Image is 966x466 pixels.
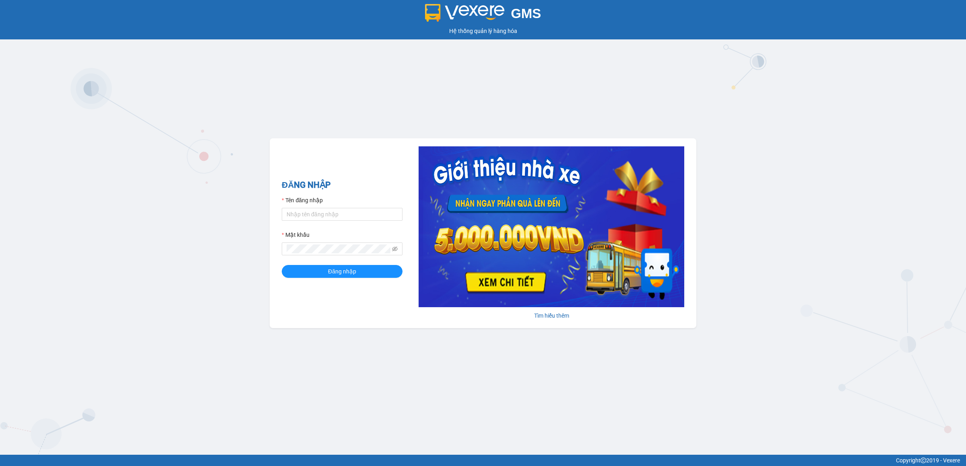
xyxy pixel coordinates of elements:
[2,27,964,35] div: Hệ thống quản lý hàng hóa
[392,246,398,252] span: eye-invisible
[425,4,505,22] img: logo 2
[419,311,684,320] div: Tìm hiểu thêm
[921,458,926,463] span: copyright
[419,146,684,307] img: banner-0
[511,6,541,21] span: GMS
[282,230,310,239] label: Mật khẩu
[6,456,960,465] div: Copyright 2019 - Vexere
[282,208,402,221] input: Tên đăng nhập
[282,265,402,278] button: Đăng nhập
[328,267,356,276] span: Đăng nhập
[282,179,402,192] h2: ĐĂNG NHẬP
[282,196,323,205] label: Tên đăng nhập
[425,12,541,18] a: GMS
[287,244,390,253] input: Mật khẩu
